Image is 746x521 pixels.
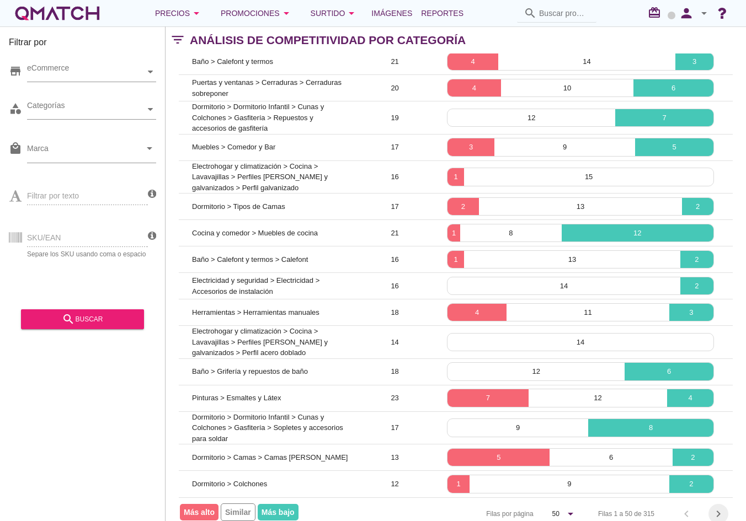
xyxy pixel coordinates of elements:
td: 17 [361,194,428,220]
p: 3 [447,142,494,153]
span: Dormitorio > Dormitorio Infantil > Cunas y Colchones > Gasfitería > Sopletes y accesorios para so... [192,413,343,443]
p: 2 [680,254,713,265]
p: 12 [447,366,625,377]
td: 18 [361,299,428,326]
span: Electricidad y seguridad > Electricidad > Accesorios de instalación [192,276,319,296]
i: category [9,102,22,115]
div: Promociones [221,7,293,20]
i: redeem [648,6,665,19]
span: Imágenes [371,7,412,20]
td: 21 [361,220,428,246]
button: buscar [21,309,144,329]
p: 1 [447,479,470,490]
p: 6 [633,83,713,94]
td: 21 [361,49,428,75]
div: 50 [552,509,559,519]
i: search [524,7,537,20]
a: Reportes [417,2,468,24]
button: Precios [146,2,212,24]
h3: Filtrar por [9,36,156,53]
span: Baño > Calefont y termos > Calefont [192,255,308,264]
div: Filas 1 a 50 de 315 [598,509,654,519]
i: arrow_drop_down [143,142,156,155]
span: Dormitorio > Dormitorio Infantil > Cunas y Colchones > Gasfitería > Repuestos y accesorios de gas... [192,103,324,132]
p: 13 [464,254,680,265]
span: Dormitorio > Tipos de Camas [192,202,285,211]
td: 19 [361,101,428,135]
span: Pinturas > Esmaltes y Látex [192,394,281,402]
p: 8 [460,228,562,239]
td: 23 [361,385,428,411]
i: chevron_right [712,507,725,520]
button: Surtido [302,2,367,24]
span: Puertas y ventanas > Cerraduras > Cerraduras sobreponer [192,78,342,98]
span: Más alto [180,504,219,520]
td: 18 [361,358,428,385]
span: Herramientas > Herramientas manuales [192,308,319,316]
p: 14 [447,337,713,348]
span: Cocina y comedor > Muebles de cocina [192,229,318,237]
td: 16 [361,273,428,299]
div: Precios [155,7,203,20]
span: Baño > Grifería y repuestos de baño [192,367,308,375]
p: 12 [447,112,615,123]
i: search [62,313,75,326]
p: 14 [447,281,680,292]
td: 14 [361,326,428,359]
td: 16 [361,160,428,194]
p: 15 [464,171,713,182]
i: local_mall [9,142,22,155]
span: Dormitorio > Camas > Camas [PERSON_NAME] [192,453,348,461]
a: Imágenes [367,2,417,24]
i: person [675,6,697,21]
p: 12 [562,228,713,239]
p: 4 [667,393,713,404]
td: 13 [361,444,428,471]
p: 1 [447,228,460,239]
p: 3 [675,56,713,67]
p: 5 [447,452,550,463]
p: 2 [680,281,713,292]
input: Buscar productos [539,4,590,22]
i: arrow_drop_down [280,7,293,20]
span: Dormitorio > Colchones [192,480,267,488]
p: 14 [498,56,675,67]
span: Baño > Calefont y termos [192,57,273,66]
p: 3 [669,307,713,318]
span: Electrohogar y climatización > Cocina > Lavavajillas > Perfiles [PERSON_NAME] y galvanizados > Pe... [192,327,328,357]
p: 4 [447,83,500,94]
p: 7 [447,393,529,404]
a: white-qmatch-logo [13,2,102,24]
p: 13 [479,201,682,212]
p: 2 [669,479,713,490]
p: 2 [447,201,479,212]
p: 2 [682,201,713,212]
td: 17 [361,411,428,444]
p: 4 [447,56,498,67]
span: Reportes [421,7,463,20]
h2: Análisis de competitividad por Categoría [190,31,466,49]
p: 9 [494,142,635,153]
span: Electrohogar y climatización > Cocina > Lavavajillas > Perfiles [PERSON_NAME] y galvanizados > Pe... [192,162,328,192]
i: arrow_drop_down [345,7,358,20]
div: Surtido [311,7,359,20]
p: 1 [447,171,464,182]
p: 9 [470,479,669,490]
p: 11 [507,307,669,318]
p: 2 [673,452,713,463]
span: Similar [221,503,255,521]
p: 10 [501,83,634,94]
td: 16 [361,246,428,273]
p: 6 [550,452,672,463]
i: store [9,65,22,78]
p: 5 [635,142,713,153]
p: 6 [625,366,713,377]
span: Muebles > Comedor y Bar [192,143,275,151]
td: 12 [361,471,428,497]
span: Más bajo [258,504,299,520]
i: arrow_drop_down [190,7,203,20]
i: arrow_drop_down [564,507,577,520]
td: 17 [361,134,428,160]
